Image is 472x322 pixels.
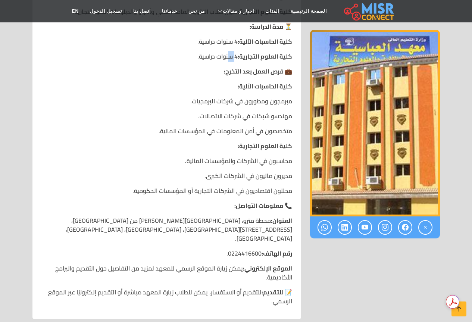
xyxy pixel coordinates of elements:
a: اخبار و مقالات [210,4,260,18]
p: متخصصون في أمن المعلومات في المؤسسات المالية. [41,126,292,135]
img: معهد العباسية للحاسبات الآلية والعلوم التجارية [310,30,440,216]
a: من نحن [183,4,210,18]
strong: العنوان: [271,215,292,226]
a: EN [66,4,85,18]
strong: كلية العلوم التجارية: [238,140,292,151]
p: 4 سنوات دراسية. [41,37,292,46]
p: 0224416600. [41,249,292,258]
strong: كلية الحاسبات الآلية: [238,36,292,47]
a: خدماتنا [156,4,183,18]
img: main.misr_connect [344,2,394,21]
a: اتصل بنا [128,4,156,18]
p: مديرون ماليون في الشركات الكبرى. [41,171,292,180]
strong: 💼 فرص العمل بعد التخرج: [224,66,292,77]
strong: كلية العلوم التجارية: [238,51,292,62]
p: مهندسو شبكات في شركات الاتصالات. [41,112,292,121]
strong: 📞 معلومات التواصل: [234,200,292,211]
p: يمكن زيارة الموقع الرسمي للمعهد لمزيد من التفاصيل حول التقديم والبرامج الأكاديمية. [41,264,292,282]
a: تسجيل الدخول [84,4,127,18]
div: 1 / 1 [310,30,440,216]
p: مبرمجون ومطورون في شركات البرمجيات. [41,97,292,106]
strong: الموقع الإلكتروني: [243,263,292,274]
p: محطة مترو، [GEOGRAPHIC_DATA][PERSON_NAME] من [GEOGRAPHIC_DATA]، [STREET_ADDRESS][GEOGRAPHIC_DATA]... [41,216,292,243]
a: الفئات [260,4,285,18]
span: اخبار و مقالات [223,8,254,15]
p: 4 سنوات دراسية. [41,52,292,61]
strong: رقم الهاتف: [262,248,292,259]
strong: كلية الحاسبات الآلية: [238,81,292,92]
strong: 📝 للتقديم: [262,287,292,298]
a: الصفحة الرئيسية [285,4,332,18]
strong: ⏳ مدة الدراسة: [250,21,292,32]
p: محللون اقتصاديون في الشركات التجارية أو المؤسسات الحكومية. [41,186,292,195]
p: محاسبون في الشركات والمؤسسات المالية. [41,156,292,165]
p: للتقديم أو الاستفسار، يمكن للطلاب زيارة المعهد مباشرة أو التقديم إلكترونيًا عبر الموقع الرسمي. [41,288,292,306]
